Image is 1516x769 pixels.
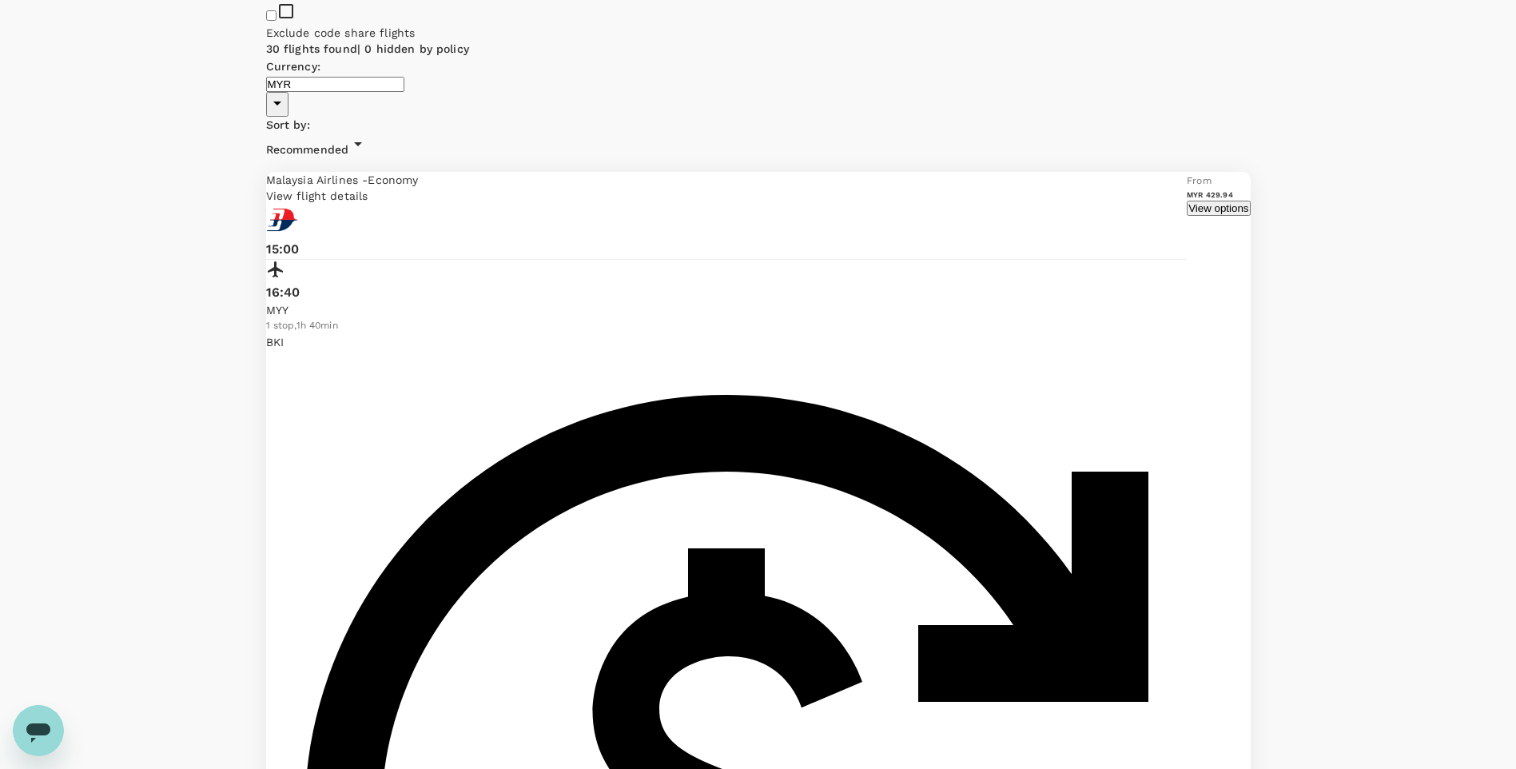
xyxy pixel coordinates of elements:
[266,60,320,73] span: Currency :
[1187,189,1250,200] h6: MYR 429.94
[368,173,418,186] span: Economy
[266,334,1188,350] p: BKI
[266,41,1251,58] div: 30 flights found | 0 hidden by policy
[266,283,1188,302] p: 16:40
[266,173,363,186] span: Malaysia Airlines
[266,240,1188,259] p: 15:00
[266,25,1251,41] p: Exclude code share flights
[266,302,1188,318] p: MYY
[266,92,288,117] button: Open
[13,705,64,756] iframe: Button to launch messaging window
[266,188,1188,204] p: View flight details
[1187,175,1212,186] span: From
[266,118,310,131] span: Sort by :
[266,10,277,21] input: Exclude code share flights
[266,204,298,236] img: MH
[362,173,368,186] span: -
[266,318,1188,334] div: 1 stop , 1h 40min
[266,143,349,156] span: Recommended
[1187,201,1250,216] button: View options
